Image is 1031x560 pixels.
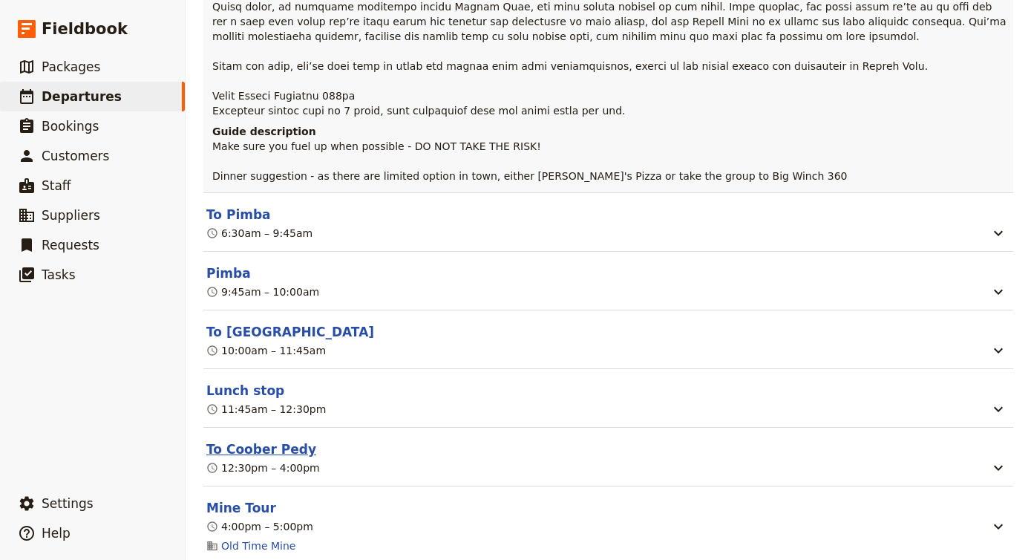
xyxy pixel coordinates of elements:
[42,238,99,253] span: Requests
[212,140,847,182] span: Make sure you fuel up when possible - DO NOT TAKE THE RISK! Dinner suggestion - as there are limi...
[42,59,100,74] span: Packages
[206,264,251,282] button: Edit this itinerary item
[206,284,319,299] div: 9:45am – 10:00am
[206,382,284,400] button: Edit this itinerary item
[42,119,99,134] span: Bookings
[206,323,374,341] button: Edit this itinerary item
[206,402,326,417] div: 11:45am – 12:30pm
[206,226,312,241] div: 6:30am – 9:45am
[42,526,71,541] span: Help
[42,18,128,40] span: Fieldbook
[206,499,276,517] button: Edit this itinerary item
[206,519,313,534] div: 4:00pm – 5:00pm
[206,343,326,358] div: 10:00am – 11:45am
[206,206,271,224] button: Edit this itinerary item
[221,538,295,553] a: Old Time Mine
[42,267,76,282] span: Tasks
[42,89,122,104] span: Departures
[42,496,94,511] span: Settings
[206,460,320,475] div: 12:30pm – 4:00pm
[212,124,1007,139] h4: Guide description
[42,208,100,223] span: Suppliers
[42,149,109,163] span: Customers
[206,440,316,458] button: Edit this itinerary item
[42,178,71,193] span: Staff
